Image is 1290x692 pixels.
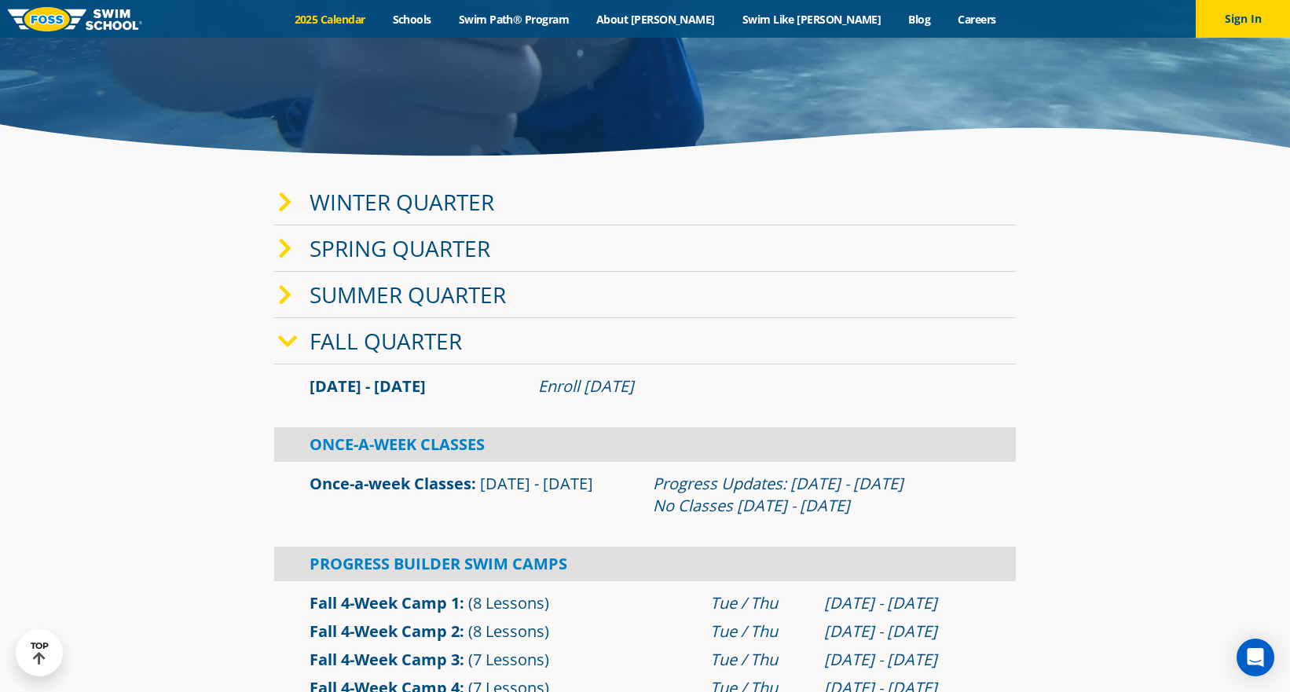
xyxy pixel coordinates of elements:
div: Tue / Thu [710,649,809,671]
span: (7 Lessons) [468,649,549,670]
span: [DATE] - [DATE] [480,473,593,494]
div: [DATE] - [DATE] [824,621,980,643]
a: Spring Quarter [310,233,490,263]
a: Swim Like [PERSON_NAME] [728,12,895,27]
a: Winter Quarter [310,187,494,217]
div: [DATE] - [DATE] [824,592,980,614]
div: Once-A-Week Classes [274,427,1016,462]
span: (8 Lessons) [468,621,549,642]
a: Summer Quarter [310,280,506,309]
span: (8 Lessons) [468,592,549,613]
a: Once-a-week Classes [310,473,471,494]
div: Progress Builder Swim Camps [274,547,1016,581]
a: Fall 4-Week Camp 2 [310,621,460,642]
div: Tue / Thu [710,621,809,643]
div: Tue / Thu [710,592,809,614]
a: 2025 Calendar [280,12,379,27]
span: [DATE] - [DATE] [310,375,426,397]
img: FOSS Swim School Logo [8,7,142,31]
div: [DATE] - [DATE] [824,649,980,671]
a: Schools [379,12,445,27]
div: Progress Updates: [DATE] - [DATE] No Classes [DATE] - [DATE] [653,473,980,517]
a: Swim Path® Program [445,12,582,27]
a: About [PERSON_NAME] [583,12,729,27]
a: Careers [944,12,1010,27]
a: Fall 4-Week Camp 3 [310,649,460,670]
a: Blog [895,12,944,27]
div: Open Intercom Messenger [1237,639,1274,676]
div: TOP [31,641,49,665]
a: Fall Quarter [310,326,462,356]
div: Enroll [DATE] [538,375,980,397]
a: Fall 4-Week Camp 1 [310,592,460,613]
